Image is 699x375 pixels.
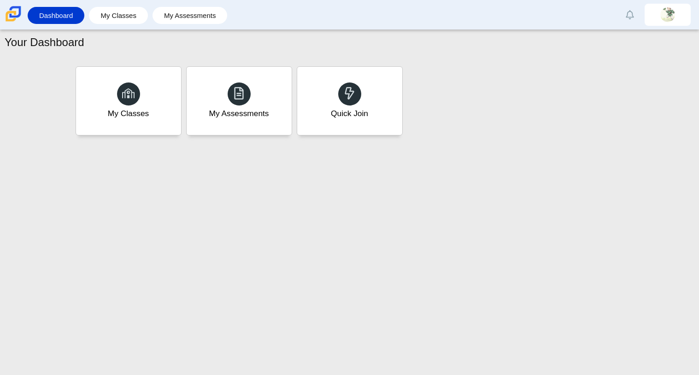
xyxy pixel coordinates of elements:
a: Quick Join [297,66,403,135]
a: Carmen School of Science & Technology [4,17,23,25]
a: My Classes [94,7,143,24]
a: My Assessments [157,7,223,24]
h1: Your Dashboard [5,35,84,50]
div: My Classes [108,108,149,119]
img: Carmen School of Science & Technology [4,4,23,23]
a: Dashboard [32,7,80,24]
img: monserra.martinezm.9pW3CG [660,7,675,22]
div: My Assessments [209,108,269,119]
a: My Assessments [186,66,292,135]
a: monserra.martinezm.9pW3CG [645,4,691,26]
a: My Classes [76,66,182,135]
div: Quick Join [331,108,368,119]
a: Alerts [620,5,640,25]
